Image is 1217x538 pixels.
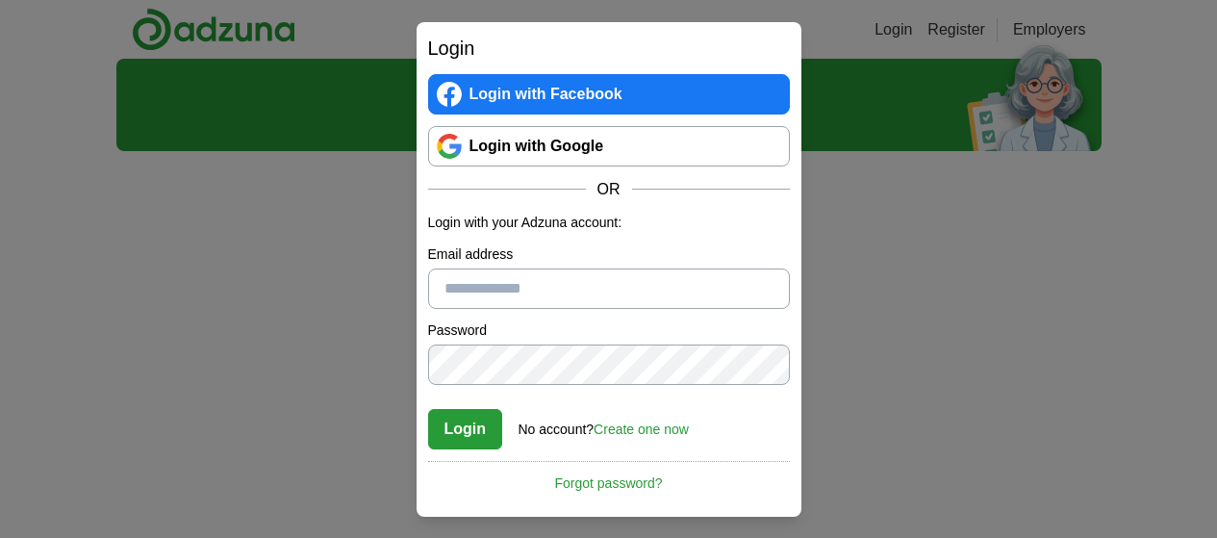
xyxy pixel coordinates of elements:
[519,408,689,440] div: No account?
[428,461,790,494] a: Forgot password?
[428,213,790,233] p: Login with your Adzuna account:
[428,74,790,115] a: Login with Facebook
[428,34,790,63] h2: Login
[594,422,689,437] a: Create one now
[428,409,503,449] button: Login
[428,244,790,265] label: Email address
[428,320,790,341] label: Password
[586,178,632,201] span: OR
[428,126,790,167] a: Login with Google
